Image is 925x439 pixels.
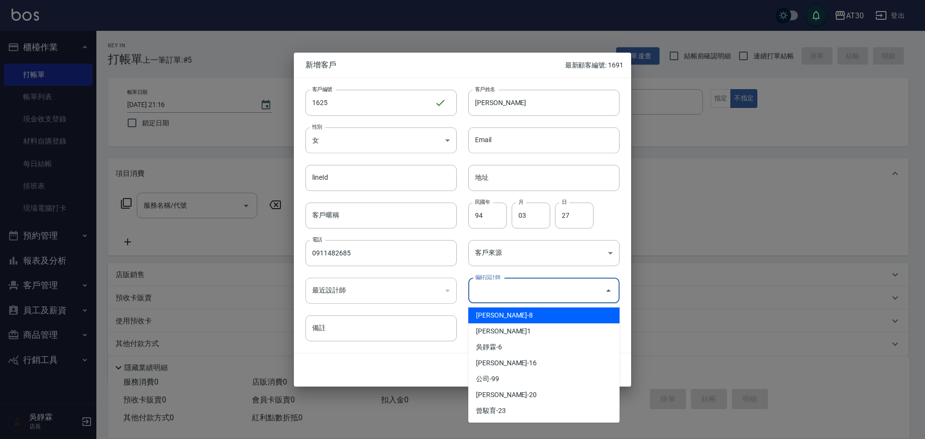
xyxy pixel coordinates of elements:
label: 性別 [312,123,322,130]
label: 日 [562,198,567,205]
button: Close [601,283,616,298]
li: 吳靜霖-6 [468,339,620,355]
li: 曾駿育-23 [468,403,620,419]
li: [PERSON_NAME]-16 [468,355,620,371]
li: [PERSON_NAME]-20 [468,387,620,403]
label: 客戶姓名 [475,85,495,93]
li: 公司-99 [468,371,620,387]
p: 最新顧客編號: 1691 [565,60,623,70]
label: 客戶編號 [312,85,332,93]
label: 偏好設計師 [475,273,500,280]
label: 電話 [312,236,322,243]
label: 月 [518,198,523,205]
span: 新增客戶 [305,60,565,70]
label: 民國年 [475,198,490,205]
div: 女 [305,127,457,153]
li: [PERSON_NAME]1 [468,323,620,339]
li: [PERSON_NAME]-8 [468,307,620,323]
